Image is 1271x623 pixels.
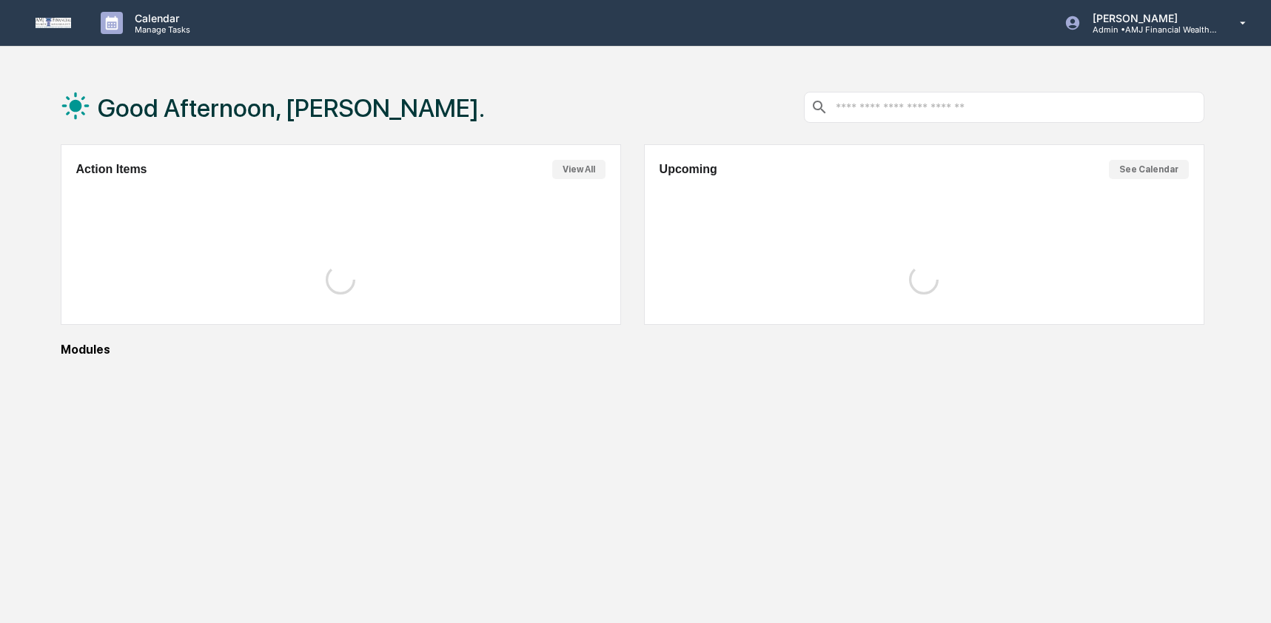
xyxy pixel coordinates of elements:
[61,343,1204,357] div: Modules
[123,12,198,24] p: Calendar
[36,18,71,29] img: logo
[552,160,606,179] button: View All
[1109,160,1189,179] button: See Calendar
[660,163,717,176] h2: Upcoming
[76,163,147,176] h2: Action Items
[1081,24,1218,35] p: Admin • AMJ Financial Wealth Management
[1081,12,1218,24] p: [PERSON_NAME]
[98,93,485,123] h1: Good Afternoon, [PERSON_NAME].
[123,24,198,35] p: Manage Tasks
